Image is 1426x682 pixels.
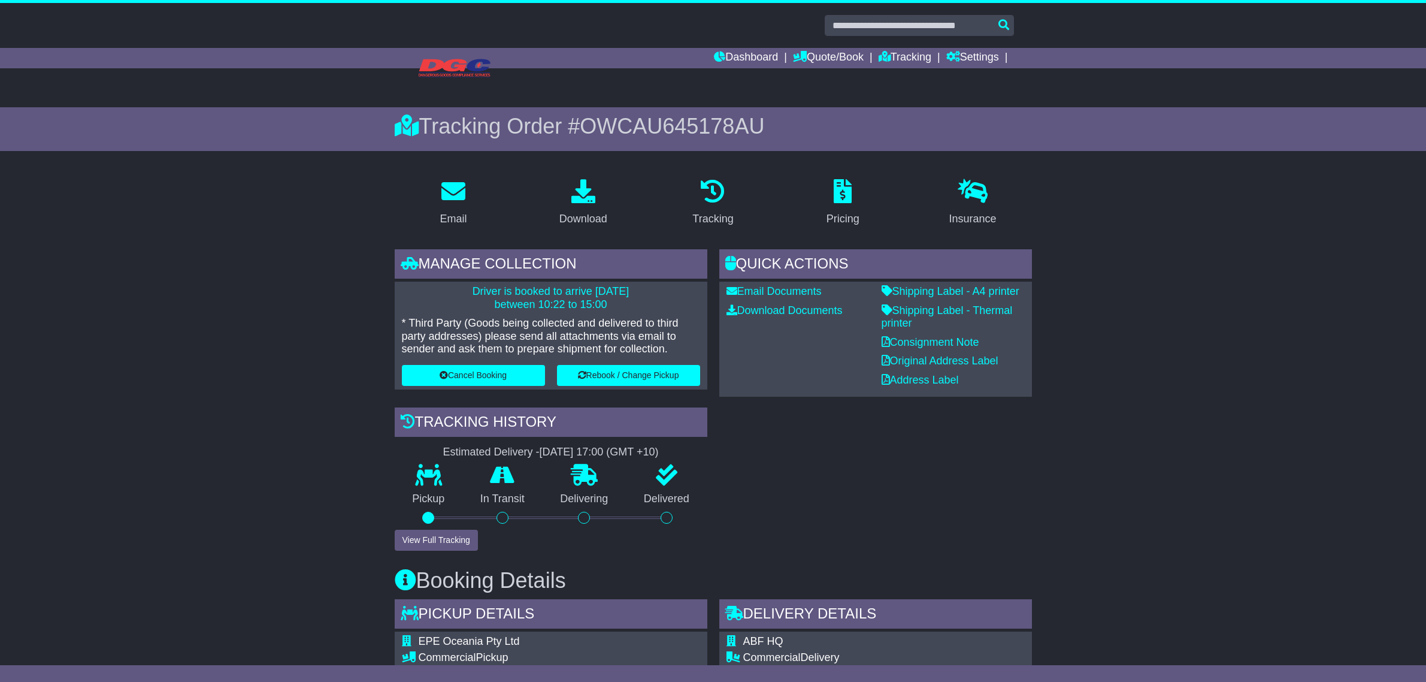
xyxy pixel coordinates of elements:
a: Dashboard [714,48,778,68]
div: Download [559,211,607,227]
a: Insurance [941,175,1004,231]
a: Original Address Label [882,355,998,367]
div: Delivery [743,651,974,665]
p: Driver is booked to arrive [DATE] between 10:22 to 15:00 [402,285,700,311]
div: Tracking history [395,408,707,440]
div: Tracking [692,211,733,227]
span: Commercial [419,651,476,663]
a: Email [432,175,474,231]
a: Shipping Label - Thermal printer [882,304,1013,330]
span: OWCAU645178AU [580,114,764,138]
p: Delivered [626,493,707,506]
div: [DATE] 17:00 (GMT +10) [540,446,659,459]
a: Download [552,175,615,231]
div: Email [440,211,467,227]
span: Commercial [743,651,801,663]
p: In Transit [462,493,543,506]
a: Download Documents [726,304,843,316]
a: Shipping Label - A4 printer [882,285,1019,297]
div: Pricing [826,211,859,227]
span: ABF HQ [743,635,783,647]
h3: Booking Details [395,569,1032,593]
a: Consignment Note [882,336,979,348]
div: Delivery Details [719,599,1032,632]
button: View Full Tracking [395,530,478,551]
div: Quick Actions [719,249,1032,282]
div: Pickup [419,651,649,665]
button: Cancel Booking [402,365,545,386]
div: Manage collection [395,249,707,282]
p: Delivering [543,493,626,506]
div: Estimated Delivery - [395,446,707,459]
div: Pickup Details [395,599,707,632]
div: Insurance [949,211,997,227]
span: EPE Oceania Pty Ltd [419,635,520,647]
a: Address Label [882,374,959,386]
a: Tracking [685,175,741,231]
a: Quote/Book [793,48,864,68]
a: Pricing [819,175,867,231]
a: Email Documents [726,285,822,297]
a: Settings [946,48,999,68]
p: Pickup [395,493,463,506]
p: * Third Party (Goods being collected and delivered to third party addresses) please send all atta... [402,317,700,356]
a: Tracking [879,48,931,68]
div: Tracking Order # [395,113,1032,139]
button: Rebook / Change Pickup [557,365,700,386]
